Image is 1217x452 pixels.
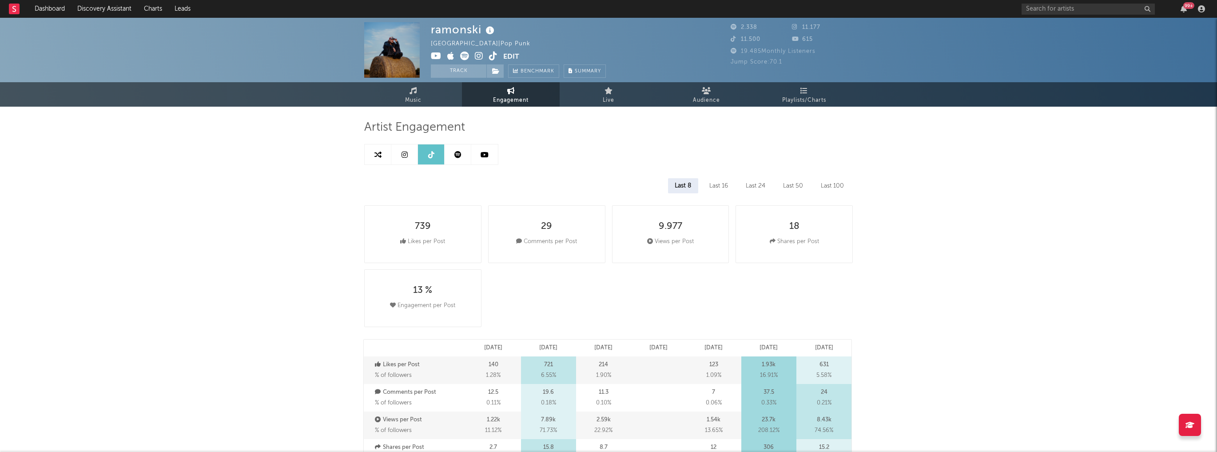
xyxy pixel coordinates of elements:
div: Last 100 [814,178,851,193]
span: 0.18 % [541,398,556,408]
p: Comments per Post [375,387,464,398]
a: Music [364,82,462,107]
span: 11.177 [792,24,820,30]
span: 19.485 Monthly Listeners [731,48,815,54]
span: Live [603,95,614,106]
span: % of followers [375,428,412,433]
span: 1.09 % [706,370,721,381]
span: 11.500 [731,36,760,42]
a: Benchmark [508,64,559,78]
p: [DATE] [815,343,833,353]
span: Audience [693,95,720,106]
p: 140 [489,360,498,370]
div: 18 [789,221,799,232]
span: % of followers [375,372,412,378]
div: Engagement per Post [390,300,455,311]
p: 7 [712,387,715,398]
button: 99+ [1181,5,1187,12]
span: Engagement [493,95,529,106]
div: ramonski [431,22,497,37]
p: [DATE] [484,343,502,353]
span: 16.91 % [760,370,778,381]
span: Benchmark [521,66,554,77]
p: 12.5 [488,387,498,398]
p: 123 [709,360,718,370]
p: 721 [544,360,553,370]
span: 6.55 % [541,370,556,381]
p: 11.3 [599,387,608,398]
span: 22.92 % [594,425,612,436]
p: [DATE] [539,343,557,353]
p: Likes per Post [375,360,464,370]
div: Shares per Post [770,236,819,247]
div: 9.977 [659,221,682,232]
span: 0.21 % [817,398,831,408]
div: 29 [541,221,552,232]
p: 37.5 [764,387,774,398]
p: 214 [599,360,608,370]
span: Playlists/Charts [782,95,826,106]
p: [DATE] [649,343,668,353]
p: 2.59k [597,415,611,425]
p: 19.6 [543,387,554,398]
div: Last 16 [703,178,735,193]
a: Live [560,82,657,107]
a: Audience [657,82,755,107]
div: Likes per Post [400,236,445,247]
span: Jump Score: 70.1 [731,59,782,65]
span: % of followers [375,400,412,406]
div: Views per Post [647,236,694,247]
div: Last 50 [776,178,810,193]
p: 1.54k [707,415,720,425]
div: 13 % [413,285,432,296]
div: 99 + [1183,2,1194,9]
button: Edit [503,52,519,63]
span: 74.56 % [815,425,833,436]
a: Playlists/Charts [755,82,853,107]
span: 208.12 % [758,425,780,436]
p: Views per Post [375,415,464,425]
p: 23.7k [762,415,776,425]
span: 0.11 % [486,398,501,408]
span: 0.33 % [761,398,776,408]
p: 24 [821,387,827,398]
span: 71.73 % [540,425,557,436]
span: 1.90 % [596,370,611,381]
a: Engagement [462,82,560,107]
div: [GEOGRAPHIC_DATA] | Pop Punk [431,39,541,49]
div: 739 [415,221,431,232]
p: 7.89k [541,415,556,425]
p: [DATE] [594,343,612,353]
p: 1.22k [487,415,500,425]
button: Track [431,64,486,78]
button: Summary [564,64,606,78]
span: 13.65 % [705,425,723,436]
span: 11.12 % [485,425,501,436]
p: [DATE] [760,343,778,353]
span: 615 [792,36,813,42]
div: Comments per Post [516,236,577,247]
div: Last 8 [668,178,698,193]
input: Search for artists [1022,4,1155,15]
div: Last 24 [739,178,772,193]
p: [DATE] [704,343,723,353]
span: 0.10 % [596,398,611,408]
span: 1.28 % [486,370,501,381]
span: 2.338 [731,24,757,30]
p: 8.43k [817,415,831,425]
p: 631 [819,360,829,370]
span: Artist Engagement [364,122,465,133]
p: 1.93k [762,360,776,370]
span: Summary [575,69,601,74]
span: 5.58 % [816,370,831,381]
span: Music [405,95,422,106]
span: 0.06 % [706,398,722,408]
